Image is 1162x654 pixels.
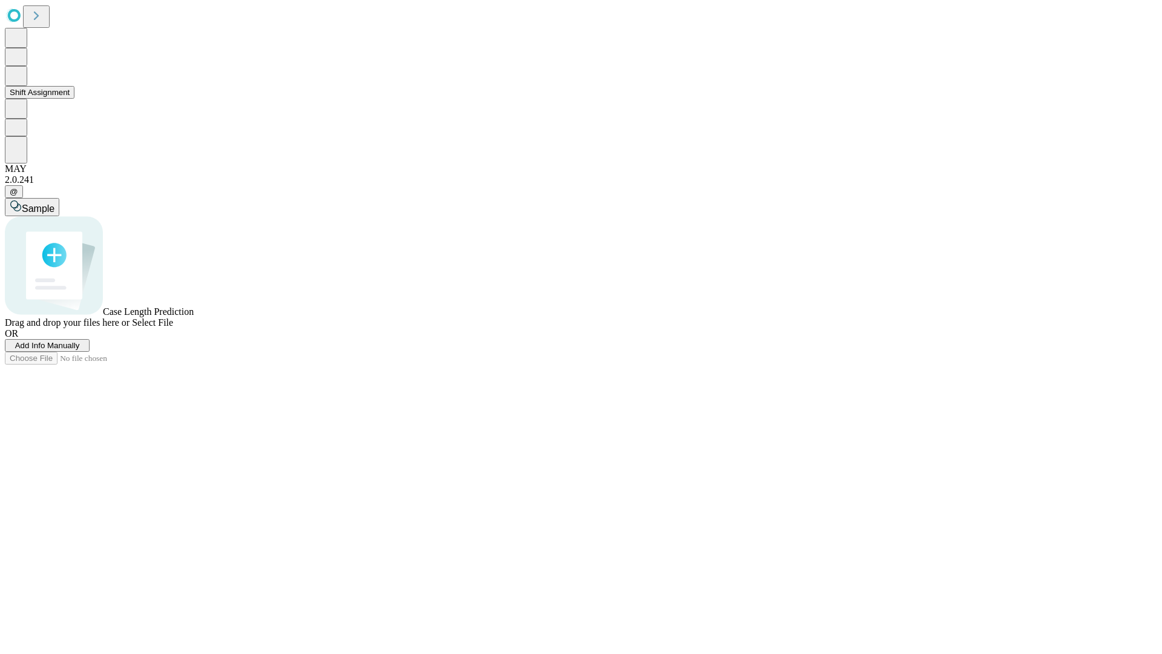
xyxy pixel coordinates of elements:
[5,317,130,328] span: Drag and drop your files here or
[5,198,59,216] button: Sample
[5,339,90,352] button: Add Info Manually
[15,341,80,350] span: Add Info Manually
[5,328,18,339] span: OR
[22,203,54,214] span: Sample
[10,187,18,196] span: @
[103,306,194,317] span: Case Length Prediction
[5,185,23,198] button: @
[132,317,173,328] span: Select File
[5,86,74,99] button: Shift Assignment
[5,174,1157,185] div: 2.0.241
[5,163,1157,174] div: MAY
